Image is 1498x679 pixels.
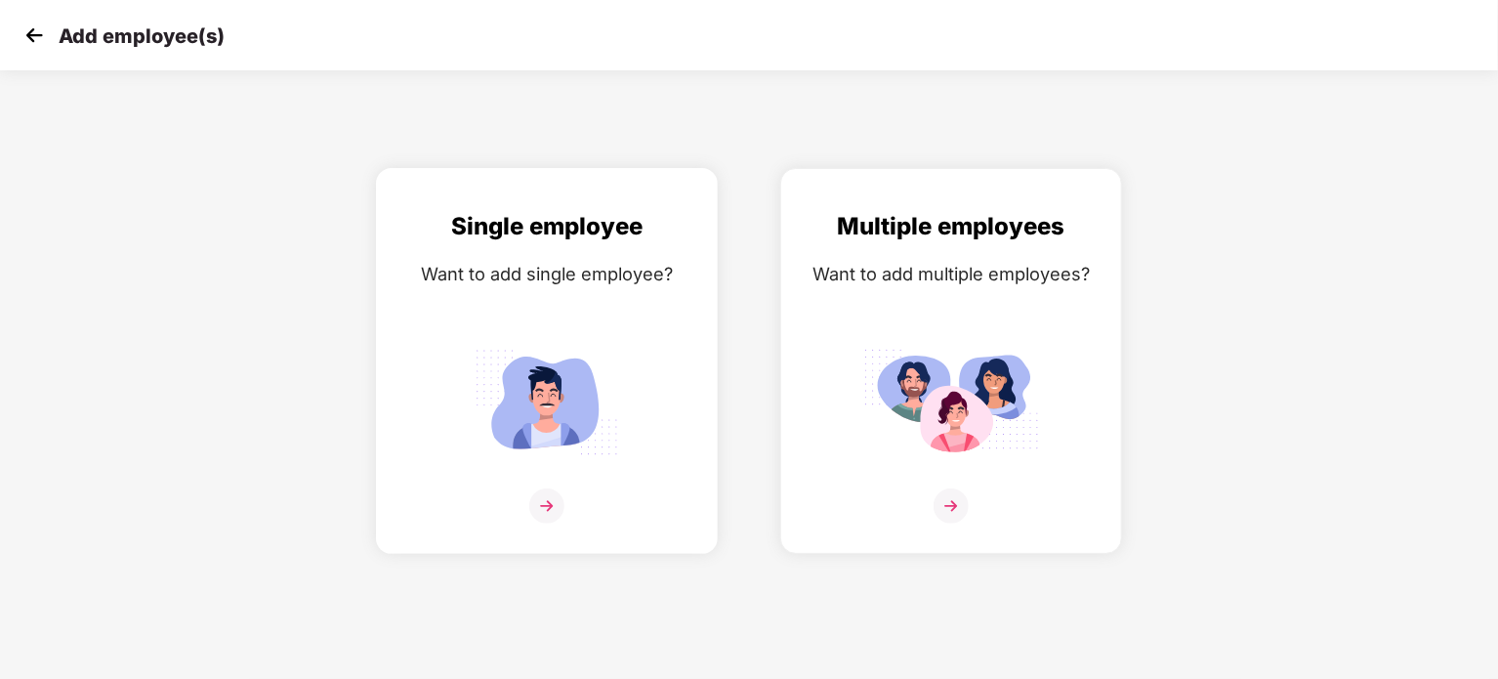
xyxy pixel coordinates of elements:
[459,341,635,463] img: svg+xml;base64,PHN2ZyB4bWxucz0iaHR0cDovL3d3dy53My5vcmcvMjAwMC9zdmciIGlkPSJTaW5nbGVfZW1wbG95ZWUiIH...
[801,260,1102,288] div: Want to add multiple employees?
[396,260,697,288] div: Want to add single employee?
[20,21,49,50] img: svg+xml;base64,PHN2ZyB4bWxucz0iaHR0cDovL3d3dy53My5vcmcvMjAwMC9zdmciIHdpZHRoPSIzMCIgaGVpZ2h0PSIzMC...
[59,24,225,48] p: Add employee(s)
[863,341,1039,463] img: svg+xml;base64,PHN2ZyB4bWxucz0iaHR0cDovL3d3dy53My5vcmcvMjAwMC9zdmciIGlkPSJNdWx0aXBsZV9lbXBsb3llZS...
[529,488,564,524] img: svg+xml;base64,PHN2ZyB4bWxucz0iaHR0cDovL3d3dy53My5vcmcvMjAwMC9zdmciIHdpZHRoPSIzNiIgaGVpZ2h0PSIzNi...
[801,208,1102,245] div: Multiple employees
[396,208,697,245] div: Single employee
[934,488,969,524] img: svg+xml;base64,PHN2ZyB4bWxucz0iaHR0cDovL3d3dy53My5vcmcvMjAwMC9zdmciIHdpZHRoPSIzNiIgaGVpZ2h0PSIzNi...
